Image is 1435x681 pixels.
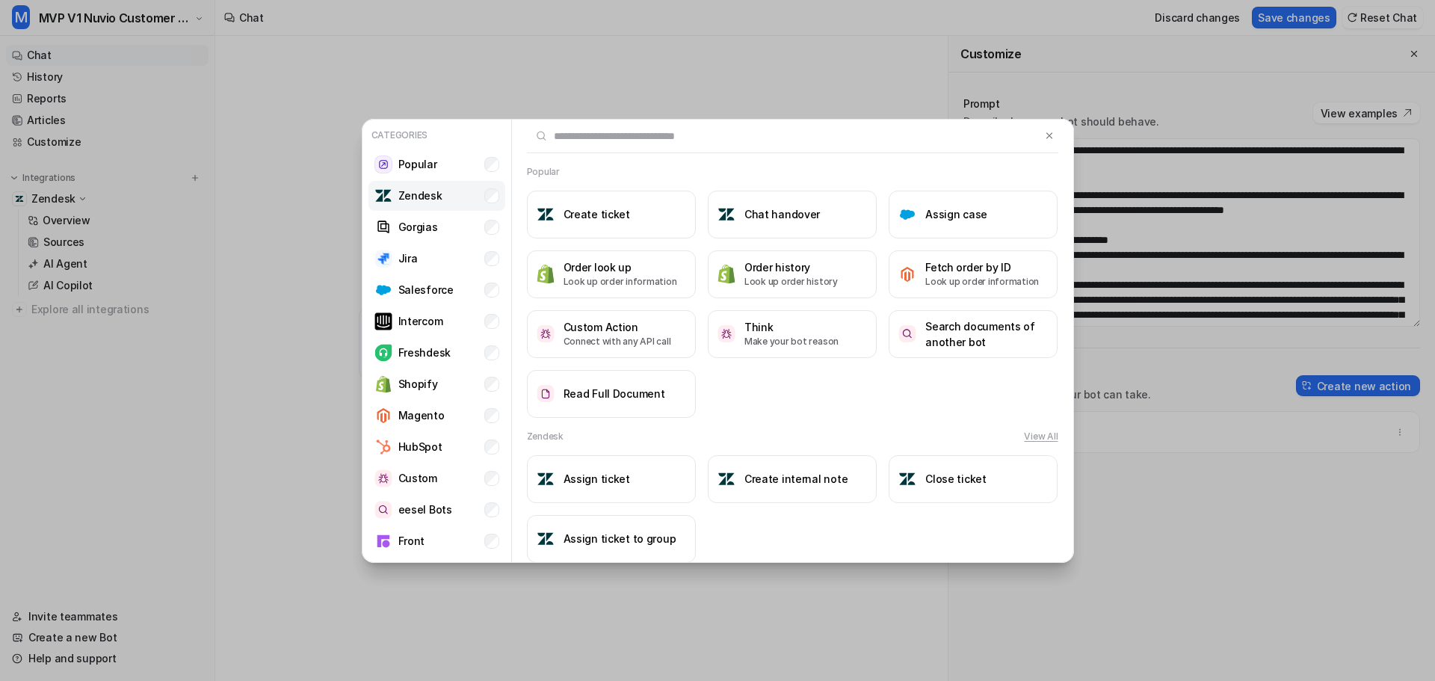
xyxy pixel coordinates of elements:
img: Assign case [898,206,916,224]
h3: Fetch order by ID [925,259,1039,275]
h2: Popular [527,165,560,179]
img: Assign ticket to group [537,530,555,548]
h3: Order history [744,259,838,275]
img: Search documents of another bot [898,325,916,342]
img: Read Full Document [537,385,555,402]
p: Look up order information [564,275,677,289]
button: Search documents of another botSearch documents of another bot [889,310,1058,358]
h2: Zendesk [527,430,564,443]
h3: Think [744,319,839,335]
button: Close ticketClose ticket [889,455,1058,503]
h3: Assign case [925,206,987,222]
img: Create internal note [717,470,735,488]
button: Chat handoverChat handover [708,191,877,238]
p: Freshdesk [398,345,451,360]
h3: Create ticket [564,206,630,222]
button: Create internal noteCreate internal note [708,455,877,503]
p: eesel Bots [398,502,452,517]
img: Close ticket [898,470,916,488]
button: Create ticketCreate ticket [527,191,696,238]
h3: Chat handover [744,206,820,222]
button: ThinkThinkMake your bot reason [708,310,877,358]
button: Order look upOrder look upLook up order information [527,250,696,298]
button: Order historyOrder historyLook up order history [708,250,877,298]
p: HubSpot [398,439,442,454]
p: Connect with any API call [564,335,671,348]
button: Read Full DocumentRead Full Document [527,370,696,418]
p: Look up order history [744,275,838,289]
button: Assign ticket to groupAssign ticket to group [527,515,696,563]
p: Popular [398,156,437,172]
p: Shopify [398,376,438,392]
p: Salesforce [398,282,454,298]
p: Categories [368,126,505,145]
img: Think [717,325,735,342]
button: Assign caseAssign case [889,191,1058,238]
h3: Close ticket [925,471,987,487]
h3: Order look up [564,259,677,275]
img: Assign ticket [537,470,555,488]
img: Fetch order by ID [898,265,916,283]
p: Make your bot reason [744,335,839,348]
button: Fetch order by IDFetch order by IDLook up order information [889,250,1058,298]
button: Custom ActionCustom ActionConnect with any API call [527,310,696,358]
button: Assign ticketAssign ticket [527,455,696,503]
img: Custom Action [537,325,555,342]
p: Front [398,533,425,549]
button: View All [1024,430,1058,443]
p: Magento [398,407,445,423]
h3: Custom Action [564,319,671,335]
img: Create ticket [537,206,555,224]
h3: Search documents of another bot [925,318,1048,350]
h3: Assign ticket [564,471,630,487]
p: Jira [398,250,418,266]
h3: Read Full Document [564,386,665,401]
img: Order look up [537,264,555,284]
p: Zendesk [398,188,442,203]
p: Intercom [398,313,443,329]
img: Order history [717,264,735,284]
p: Look up order information [925,275,1039,289]
img: Chat handover [717,206,735,224]
p: Custom [398,470,437,486]
h3: Assign ticket to group [564,531,676,546]
h3: Create internal note [744,471,848,487]
p: Gorgias [398,219,438,235]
